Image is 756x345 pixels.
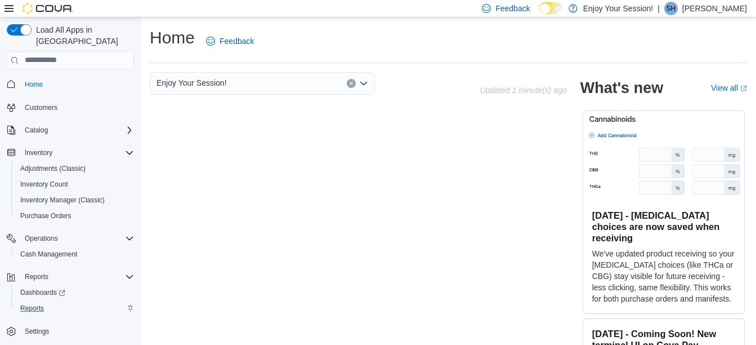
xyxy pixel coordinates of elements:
[16,286,70,299] a: Dashboards
[20,232,62,245] button: Operations
[347,79,356,88] button: Clear input
[592,248,735,304] p: We've updated product receiving so your [MEDICAL_DATA] choices (like THCa or CBG) stay visible fo...
[11,176,138,192] button: Inventory Count
[20,324,134,338] span: Settings
[657,2,660,15] p: |
[2,269,138,285] button: Reports
[11,285,138,300] a: Dashboards
[664,2,678,15] div: Sascha Hing
[592,210,735,244] h3: [DATE] - [MEDICAL_DATA] choices are now saved when receiving
[740,85,747,92] svg: External link
[20,232,134,245] span: Operations
[20,304,44,313] span: Reports
[20,101,62,114] a: Customers
[16,209,134,223] span: Purchase Orders
[2,99,138,116] button: Customers
[2,122,138,138] button: Catalog
[359,79,368,88] button: Open list of options
[20,196,105,205] span: Inventory Manager (Classic)
[23,3,73,14] img: Cova
[32,24,134,47] span: Load All Apps in [GEOGRAPHIC_DATA]
[539,2,563,14] input: Dark Mode
[25,126,48,135] span: Catalog
[16,209,76,223] a: Purchase Orders
[20,164,86,173] span: Adjustments (Classic)
[11,246,138,262] button: Cash Management
[583,2,654,15] p: Enjoy Your Session!
[16,247,134,261] span: Cash Management
[20,100,134,114] span: Customers
[25,148,52,157] span: Inventory
[16,193,134,207] span: Inventory Manager (Classic)
[150,26,195,49] h1: Home
[20,77,134,91] span: Home
[2,323,138,339] button: Settings
[20,180,68,189] span: Inventory Count
[20,250,77,259] span: Cash Management
[25,103,57,112] span: Customers
[666,2,676,15] span: SH
[480,86,567,95] p: Updated 1 minute(s) ago
[682,2,747,15] p: [PERSON_NAME]
[495,3,530,14] span: Feedback
[156,76,227,90] span: Enjoy Your Session!
[25,327,49,336] span: Settings
[16,178,73,191] a: Inventory Count
[11,208,138,224] button: Purchase Orders
[2,145,138,161] button: Inventory
[20,123,52,137] button: Catalog
[20,288,65,297] span: Dashboards
[20,211,71,220] span: Purchase Orders
[11,300,138,316] button: Reports
[20,325,53,338] a: Settings
[20,270,53,284] button: Reports
[202,30,258,52] a: Feedback
[20,146,57,160] button: Inventory
[16,302,48,315] a: Reports
[11,192,138,208] button: Inventory Manager (Classic)
[580,79,663,97] h2: What's new
[2,76,138,92] button: Home
[711,83,747,92] a: View allExternal link
[11,161,138,176] button: Adjustments (Classic)
[16,178,134,191] span: Inventory Count
[16,247,82,261] a: Cash Management
[20,123,134,137] span: Catalog
[25,80,43,89] span: Home
[2,231,138,246] button: Operations
[220,36,254,47] span: Feedback
[20,78,47,91] a: Home
[20,270,134,284] span: Reports
[16,162,134,175] span: Adjustments (Classic)
[16,302,134,315] span: Reports
[25,272,48,281] span: Reports
[16,193,109,207] a: Inventory Manager (Classic)
[25,234,58,243] span: Operations
[20,146,134,160] span: Inventory
[16,162,90,175] a: Adjustments (Classic)
[16,286,134,299] span: Dashboards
